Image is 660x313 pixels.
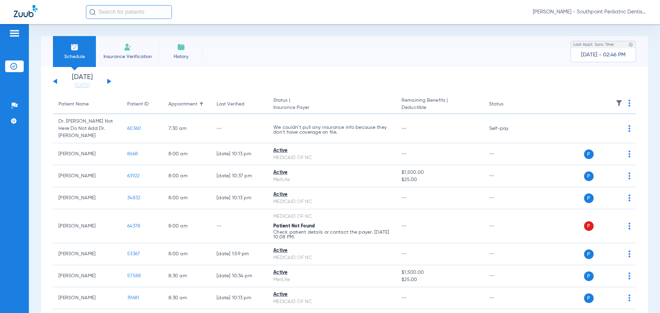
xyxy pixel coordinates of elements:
span: -- [401,251,407,256]
span: P [584,271,594,281]
td: [DATE] 10:13 PM [211,187,268,209]
img: Schedule [70,43,79,51]
img: hamburger-icon [9,29,20,37]
img: group-dot-blue.svg [628,223,630,230]
td: 8:30 AM [163,287,211,309]
span: Schedule [58,53,91,60]
th: Status [484,95,530,114]
span: 39681 [127,295,139,300]
div: Last Verified [217,101,244,108]
td: Dr. [PERSON_NAME] Not Here Do Not Add Dr. [PERSON_NAME] [53,114,122,143]
td: Self-pay [484,114,530,143]
div: Active [273,191,390,198]
span: 64378 [127,224,140,228]
div: Appointment [168,101,197,108]
td: [DATE] 10:37 PM [211,165,268,187]
td: 8:00 AM [163,165,211,187]
div: Last Verified [217,101,262,108]
div: MetLife [273,276,390,283]
span: Deductible [401,104,478,111]
td: [PERSON_NAME] [53,143,122,165]
p: Check patient details or contact the payer. [DATE] 10:08 PM. [273,230,390,239]
span: P [584,171,594,181]
td: -- [484,187,530,209]
iframe: Chat Widget [626,280,660,313]
span: [DATE] - 02:46 PM [581,52,626,58]
td: -- [211,209,268,243]
td: 8:00 AM [163,187,211,209]
span: P [584,193,594,203]
img: group-dot-blue.svg [628,100,630,107]
td: -- [484,143,530,165]
td: [DATE] 1:59 PM [211,243,268,265]
div: Patient Name [58,101,116,108]
span: 34832 [127,195,140,200]
img: last sync help info [628,42,633,47]
span: P [584,221,594,231]
img: Search Icon [89,9,96,15]
img: filter.svg [616,100,623,107]
img: Manual Insurance Verification [124,43,132,51]
td: 8:00 AM [163,209,211,243]
div: MEDICAID OF NC [273,213,390,220]
img: group-dot-blue.svg [628,150,630,157]
th: Status | [268,95,396,114]
span: -- [401,152,407,156]
td: -- [484,165,530,187]
td: -- [484,243,530,265]
td: [PERSON_NAME] [53,165,122,187]
img: group-dot-blue.svg [628,125,630,132]
img: group-dot-blue.svg [628,272,630,279]
span: 57588 [127,273,141,278]
a: [DATE] [62,82,103,89]
div: Patient ID [127,101,149,108]
td: 7:30 AM [163,114,211,143]
span: Last Appt. Sync Time: [573,41,615,48]
td: 8:30 AM [163,265,211,287]
span: P [584,249,594,259]
span: 63922 [127,174,140,178]
td: [DATE] 10:13 PM [211,143,268,165]
div: MetLife [273,176,390,183]
span: 8668 [127,152,138,156]
span: $1,500.00 [401,269,478,276]
img: group-dot-blue.svg [628,194,630,201]
div: Patient Name [58,101,89,108]
span: -- [401,224,407,228]
div: Active [273,147,390,154]
span: $1,500.00 [401,169,478,176]
div: MEDICAID OF NC [273,254,390,261]
span: -- [401,126,407,131]
td: [PERSON_NAME] [53,287,122,309]
div: Active [273,269,390,276]
span: Insurance Payer [273,104,390,111]
div: Patient ID [127,101,157,108]
span: P [584,149,594,159]
span: History [165,53,197,60]
span: Patient Not Found [273,224,315,228]
img: group-dot-blue.svg [628,172,630,179]
span: 53367 [127,251,140,256]
td: -- [484,265,530,287]
td: [PERSON_NAME] [53,265,122,287]
div: MEDICAID OF NC [273,298,390,305]
div: MEDICAID OF NC [273,154,390,161]
img: Zuub Logo [14,5,37,17]
td: [PERSON_NAME] [53,187,122,209]
div: Active [273,291,390,298]
span: -- [401,295,407,300]
input: Search for patients [86,5,172,19]
th: Remaining Benefits | [396,95,483,114]
span: 60360 [127,126,141,131]
td: [PERSON_NAME] [53,209,122,243]
td: 8:00 AM [163,143,211,165]
td: -- [211,114,268,143]
li: [DATE] [62,74,103,89]
td: -- [484,287,530,309]
img: History [177,43,185,51]
div: Active [273,169,390,176]
div: Active [273,247,390,254]
img: group-dot-blue.svg [628,250,630,257]
td: [PERSON_NAME] [53,243,122,265]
